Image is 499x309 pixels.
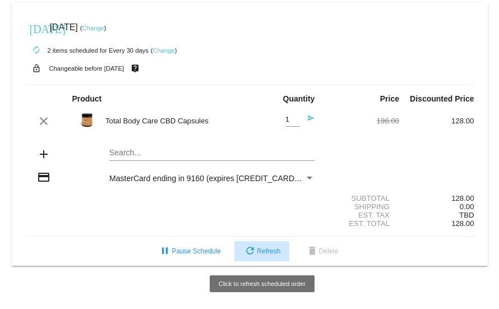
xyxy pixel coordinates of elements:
input: Search... [109,149,315,158]
span: 0.00 [460,202,474,211]
div: 128.00 [399,194,474,202]
div: 128.00 [399,117,474,125]
mat-icon: delete [306,245,319,259]
strong: Price [380,94,399,103]
span: Refresh [243,247,280,255]
mat-icon: live_help [128,61,142,76]
small: ( ) [80,25,107,31]
mat-icon: pause [158,245,172,259]
mat-icon: credit_card [37,170,50,184]
button: Refresh [234,241,289,261]
div: 198.00 [324,117,399,125]
strong: Quantity [283,94,315,103]
span: Delete [306,247,339,255]
strong: Product [72,94,101,103]
span: [DATE] [49,22,77,32]
div: Subtotal [324,194,399,202]
mat-icon: add [37,147,50,161]
small: Changeable before [DATE] [49,65,124,72]
input: Quantity [285,116,299,124]
mat-select: Payment Method [109,174,315,183]
span: Pause Schedule [158,247,220,255]
div: Shipping [324,202,399,211]
mat-icon: refresh [243,245,257,259]
div: Total Body Care CBD Capsules [100,117,249,125]
a: Change [82,25,104,31]
span: MasterCard ending in 9160 (expires [CREDIT_CARD_DATA]) [109,174,324,183]
div: Est. Tax [324,211,399,219]
small: ( ) [151,47,177,54]
span: TBD [459,211,474,219]
img: Water-Soluble-CBD-Capsules.png [72,109,103,131]
div: Est. Total [324,219,399,228]
button: Pause Schedule [149,241,229,261]
a: Change [153,47,174,54]
button: Delete [297,241,348,261]
mat-icon: autorenew [30,44,43,57]
mat-icon: lock_open [30,61,43,76]
mat-icon: clear [37,114,50,128]
mat-icon: [DATE] [30,21,43,35]
strong: Discounted Price [410,94,474,103]
span: 128.00 [451,219,474,228]
small: 2 items scheduled for Every 30 days [25,47,149,54]
mat-icon: send [301,114,315,128]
